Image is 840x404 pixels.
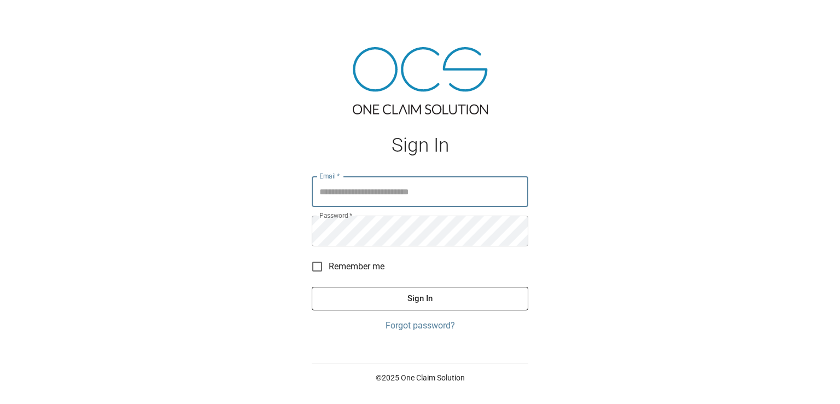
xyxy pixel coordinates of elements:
[319,171,340,181] label: Email
[353,47,488,114] img: ocs-logo-tra.png
[13,7,57,28] img: ocs-logo-white-transparent.png
[312,287,528,310] button: Sign In
[312,372,528,383] p: © 2025 One Claim Solution
[329,260,384,273] span: Remember me
[319,211,352,220] label: Password
[312,134,528,157] h1: Sign In
[312,319,528,332] a: Forgot password?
